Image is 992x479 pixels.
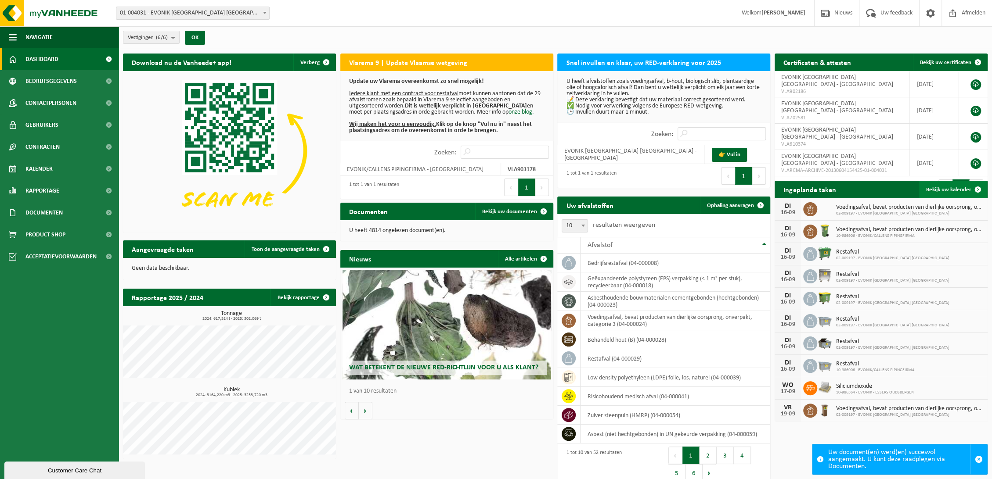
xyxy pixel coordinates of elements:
[123,54,240,71] h2: Download nu de Vanheede+ app!
[359,402,372,419] button: Volgende
[836,316,949,323] span: Restafval
[25,48,58,70] span: Dashboard
[587,242,612,249] span: Afvalstof
[340,54,476,71] h2: Vlarema 9 | Update Vlaamse wetgeving
[779,366,797,372] div: 16-09
[817,290,832,305] img: WB-1100-HPE-GN-50
[123,71,336,231] img: Download de VHEPlus App
[828,444,970,474] div: Uw document(en) werd(en) succesvol aangemaakt. U kunt deze raadplegen via Documenten.
[127,317,336,321] span: 2024: 617,524 t - 2025: 302,069 t
[504,179,518,196] button: Previous
[781,141,903,148] span: VLA610374
[775,181,844,198] h2: Ingeplande taken
[779,404,797,411] div: VR
[779,411,797,417] div: 19-09
[25,136,60,158] span: Contracten
[836,361,914,368] span: Restafval
[340,203,397,220] h2: Documenten
[340,250,380,267] h2: Nieuws
[836,300,949,306] span: 02-009197 - EVONIK [GEOGRAPHIC_DATA] [GEOGRAPHIC_DATA]
[682,447,700,464] button: 1
[779,232,797,238] div: 16-09
[132,265,327,272] p: Geen data beschikbaar.
[25,92,76,114] span: Contactpersonen
[340,163,501,175] td: EVONIK/CALLENS PIPINGFIRMA - [GEOGRAPHIC_DATA]
[123,289,212,306] h2: Rapportage 2025 / 2024
[345,402,359,419] button: Vorige
[779,203,797,210] div: DI
[562,219,588,232] span: 10
[779,254,797,261] div: 16-09
[581,368,770,387] td: low density polyethyleen (LDPE) folie, los, naturel (04-000039)
[817,223,832,238] img: WB-0140-HPE-GN-50
[123,31,180,44] button: Vestigingen(6/6)
[508,166,536,173] strong: VLA903178
[707,203,754,208] span: Ophaling aanvragen
[557,197,622,214] h2: Uw afvalstoffen
[252,247,320,252] span: Toon de aangevraagde taken
[25,70,77,92] span: Bedrijfsgegevens
[779,382,797,389] div: WO
[116,7,270,20] span: 01-004031 - EVONIK ANTWERPEN NV - ANTWERPEN
[700,197,769,214] a: Ophaling aanvragen
[245,240,335,258] a: Toon de aangevraagde taken
[779,359,797,366] div: DI
[779,299,797,305] div: 16-09
[156,35,168,40] count: (6/6)
[581,387,770,406] td: risicohoudend medisch afval (04-000041)
[25,26,53,48] span: Navigatie
[592,222,655,229] label: resultaten weergeven
[779,270,797,277] div: DI
[116,7,269,19] span: 01-004031 - EVONIK ANTWERPEN NV - ANTWERPEN
[717,447,734,464] button: 3
[836,368,914,373] span: 10-986906 - EVONIK/CALLENS PIPINGFIRMA
[581,272,770,292] td: geëxpandeerde polystyreen (EPS) verpakking (< 1 m² per stuk), recycleerbaar (04-000018)
[581,292,770,311] td: asbesthoudende bouwmaterialen cementgebonden (hechtgebonden) (04-000023)
[349,121,532,134] b: Klik op de knop "Vul nu in" naast het plaatsingsadres om de overeenkomst in orde te brengen.
[836,249,949,256] span: Restafval
[817,357,832,372] img: WB-2500-GAL-GY-01
[581,311,770,330] td: voedingsafval, bevat producten van dierlijke oorsprong, onverpakt, categorie 3 (04-000024)
[817,335,832,350] img: WB-5000-GAL-GY-01
[581,406,770,425] td: zuiver steenpuin (HMRP) (04-000054)
[735,167,752,185] button: 1
[349,364,538,371] span: Wat betekent de nieuwe RED-richtlijn voor u als klant?
[779,277,797,283] div: 16-09
[25,224,65,246] span: Product Shop
[482,209,537,214] span: Bekijk uw documenten
[300,60,320,65] span: Verberg
[343,270,551,379] a: Wat betekent de nieuwe RED-richtlijn voor u als klant?
[349,388,549,394] p: 1 van 10 resultaten
[836,338,949,345] span: Restafval
[25,246,97,268] span: Acceptatievoorwaarden
[123,240,202,257] h2: Aangevraagde taken
[913,54,987,71] a: Bekijk uw certificaten
[349,78,484,85] b: Update uw Vlarema overeenkomst zo snel mogelijk!
[185,31,205,45] button: OK
[817,402,832,417] img: WB-0140-HPE-BN-01
[518,179,535,196] button: 1
[293,54,335,71] button: Verberg
[836,211,983,216] span: 02-009197 - EVONIK [GEOGRAPHIC_DATA] [GEOGRAPHIC_DATA]
[128,31,168,44] span: Vestigingen
[779,292,797,299] div: DI
[919,181,987,198] a: Bekijk uw kalender
[25,180,59,202] span: Rapportage
[349,79,545,134] p: moet kunnen aantonen dat de 29 afvalstromen zoals bepaald in Vlarema 9 selectief aangeboden en ui...
[345,178,399,197] div: 1 tot 1 van 1 resultaten
[836,256,949,261] span: 02-009197 - EVONIK [GEOGRAPHIC_DATA] [GEOGRAPHIC_DATA]
[781,100,893,114] span: EVONIK [GEOGRAPHIC_DATA] [GEOGRAPHIC_DATA] - [GEOGRAPHIC_DATA]
[127,393,336,397] span: 2024: 3164,220 m3 - 2025: 3253,720 m3
[781,127,893,140] span: EVONIK [GEOGRAPHIC_DATA] [GEOGRAPHIC_DATA] - [GEOGRAPHIC_DATA]
[781,167,903,174] span: VLAREMA-ARCHIVE-20130604154425-01-004031
[581,330,770,349] td: behandeld hout (B) (04-000028)
[25,158,53,180] span: Kalender
[779,225,797,232] div: DI
[920,60,971,65] span: Bekijk uw certificaten
[761,10,805,16] strong: [PERSON_NAME]
[817,313,832,328] img: WB-2500-GAL-GY-01
[498,250,552,268] a: Alle artikelen
[734,447,751,464] button: 4
[25,114,58,136] span: Gebruikers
